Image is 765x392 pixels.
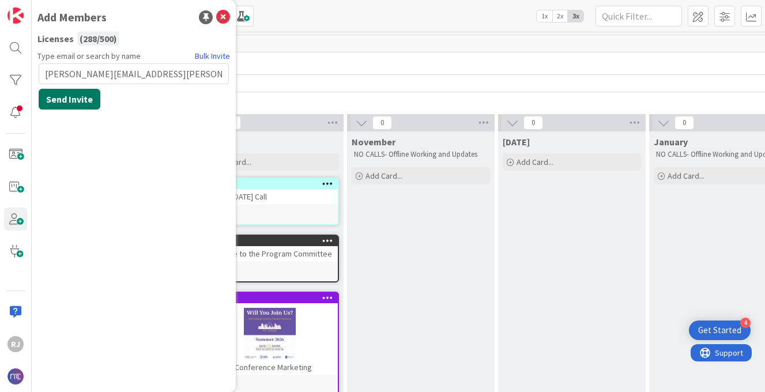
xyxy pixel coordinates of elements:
[202,246,338,261] div: Welcome to the Program Committee
[552,10,568,22] span: 2x
[596,6,682,27] input: Quick Filter...
[24,2,52,16] span: Support
[537,10,552,22] span: 1x
[517,157,553,167] span: Add Card...
[202,236,338,261] div: 1271Welcome to the Program Committee
[37,9,107,26] div: Add Members
[698,325,741,336] div: Get Started
[7,368,24,385] img: avatar
[37,50,141,62] span: Type email or search by name
[740,318,751,328] div: 4
[668,171,704,181] span: Add Card...
[568,10,583,22] span: 3x
[689,321,751,340] div: Open Get Started checklist, remaining modules: 4
[195,50,230,62] a: Bulk Invite
[354,150,488,159] p: NO CALLS- Offline Working and Updates
[202,293,338,375] div: 1272National Conference Marketing
[674,116,694,130] span: 0
[202,236,338,246] div: 1271
[523,116,543,130] span: 0
[77,32,119,46] div: ( 288 / 500 )
[503,136,530,148] span: December 5th
[7,336,24,352] div: RJ
[352,136,395,148] span: November
[37,32,74,46] span: Licenses
[7,7,24,24] img: Visit kanbanzone.com
[654,136,688,148] span: January
[207,237,338,245] div: 1271
[202,189,338,204] div: RECAP- [DATE] Call
[202,293,338,303] div: 1272
[365,171,402,181] span: Add Card...
[202,179,338,189] div: 1278
[207,180,338,188] div: 1278
[207,294,338,302] div: 1272
[39,89,100,110] button: Send Invite
[202,179,338,204] div: 1278RECAP- [DATE] Call
[372,116,392,130] span: 0
[202,360,338,375] div: National Conference Marketing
